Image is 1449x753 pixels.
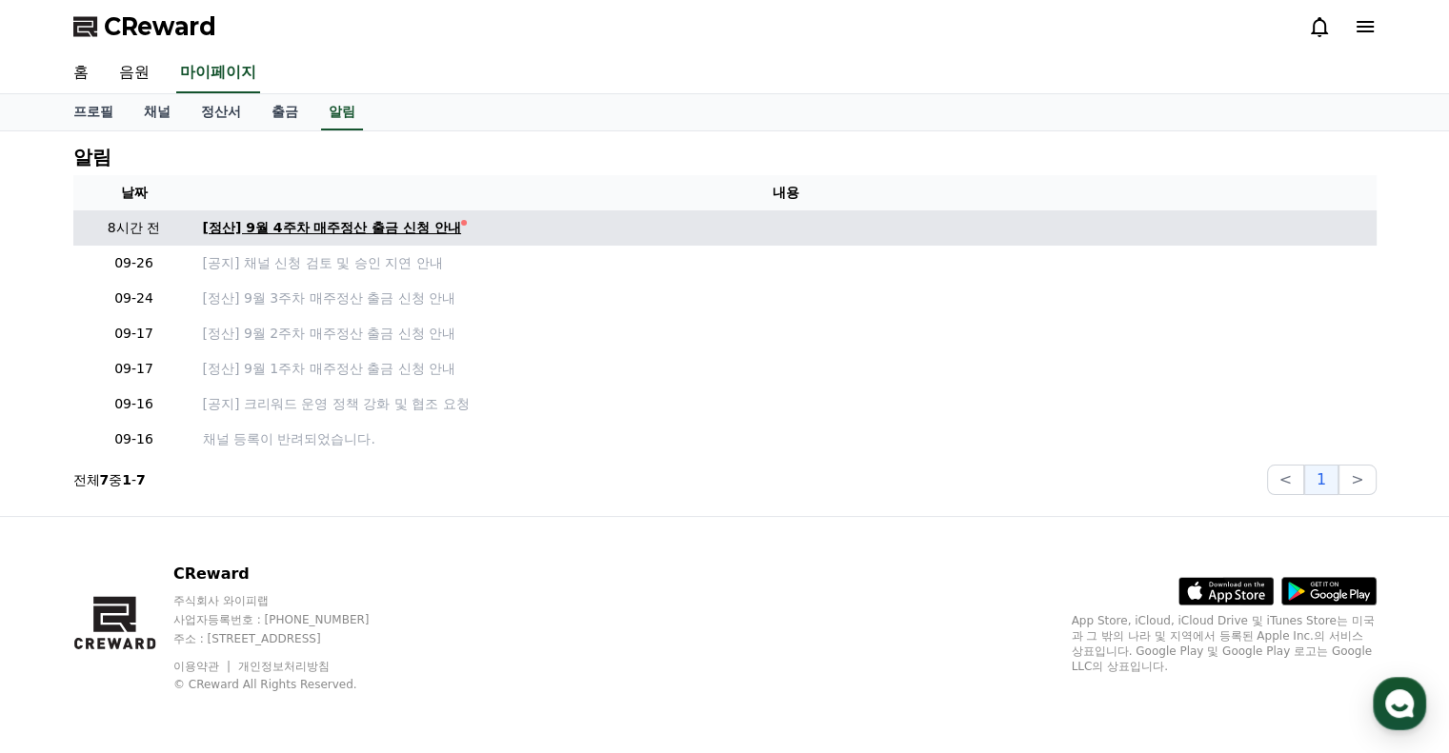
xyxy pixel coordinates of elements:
[104,53,165,93] a: 음원
[186,94,256,130] a: 정산서
[203,218,1369,238] a: [정산] 9월 4주차 매주정산 출금 신청 안내
[203,429,1369,449] p: 채널 등록이 반려되었습니다.
[122,472,131,487] strong: 1
[173,677,406,692] p: © CReward All Rights Reserved.
[126,595,246,643] a: 대화
[73,175,195,210] th: 날짜
[58,94,129,130] a: 프로필
[81,324,188,344] p: 09-17
[256,94,313,130] a: 출금
[176,53,260,93] a: 마이페이지
[6,595,126,643] a: 홈
[81,253,188,273] p: 09-26
[173,660,233,673] a: 이용약관
[73,147,111,168] h4: 알림
[203,288,1369,308] a: [정산] 9월 3주차 매주정산 출금 신청 안내
[173,631,406,646] p: 주소 : [STREET_ADDRESS]
[174,624,197,640] span: 대화
[1267,465,1304,495] button: <
[73,470,146,489] p: 전체 중 -
[203,253,1369,273] a: [공지] 채널 신청 검토 및 승인 지연 안내
[173,593,406,608] p: 주식회사 와이피랩
[81,394,188,414] p: 09-16
[81,288,188,308] p: 09-24
[60,624,71,639] span: 홈
[73,11,216,42] a: CReward
[1072,613,1377,674] p: App Store, iCloud, iCloud Drive 및 iTunes Store는 미국과 그 밖의 나라 및 지역에서 등록된 Apple Inc.의 서비스 상표입니다. Goo...
[238,660,330,673] a: 개인정보처리방침
[81,359,188,379] p: 09-17
[203,394,1369,414] a: [공지] 크리워드 운영 정책 강화 및 협조 요청
[203,359,1369,379] a: [정산] 9월 1주차 매주정산 출금 신청 안내
[1338,465,1376,495] button: >
[203,324,1369,344] a: [정산] 9월 2주차 매주정산 출금 신청 안내
[136,472,146,487] strong: 7
[58,53,104,93] a: 홈
[195,175,1377,210] th: 내용
[173,612,406,627] p: 사업자등록번호 : [PHONE_NUMBER]
[203,218,462,238] div: [정산] 9월 4주차 매주정산 출금 신청 안내
[129,94,186,130] a: 채널
[1304,465,1338,495] button: 1
[81,218,188,238] p: 8시간 전
[294,624,317,639] span: 설정
[173,563,406,585] p: CReward
[246,595,366,643] a: 설정
[81,429,188,449] p: 09-16
[104,11,216,42] span: CReward
[100,472,110,487] strong: 7
[321,94,363,130] a: 알림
